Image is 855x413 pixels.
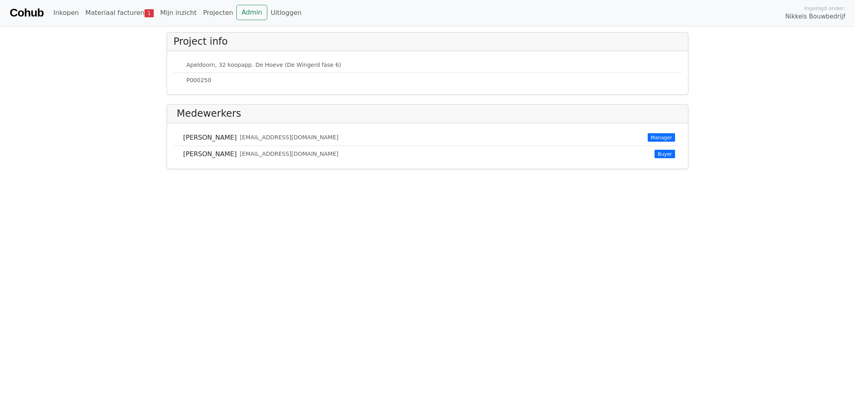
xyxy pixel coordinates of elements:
[655,150,675,158] span: Buyer
[240,150,339,158] small: [EMAIL_ADDRESS][DOMAIN_NAME]
[145,9,154,17] span: 1
[177,108,241,120] h4: Medewerkers
[267,5,305,21] a: Uitloggen
[82,5,157,21] a: Materiaal facturen1
[804,4,845,12] span: Ingelogd onder:
[183,133,237,142] span: [PERSON_NAME]
[240,133,339,142] small: [EMAIL_ADDRESS][DOMAIN_NAME]
[173,36,228,47] h4: Project info
[648,133,675,141] span: Manager
[186,76,211,85] small: P000250
[157,5,200,21] a: Mijn inzicht
[50,5,82,21] a: Inkopen
[236,5,267,20] a: Admin
[10,3,43,23] a: Cohub
[785,12,845,21] span: Nikkels Bouwbedrijf
[186,61,341,69] small: Apeldoorn, 32 koopapp. De Hoeve (De Wingerd fase 6)
[200,5,236,21] a: Projecten
[183,149,237,159] span: [PERSON_NAME]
